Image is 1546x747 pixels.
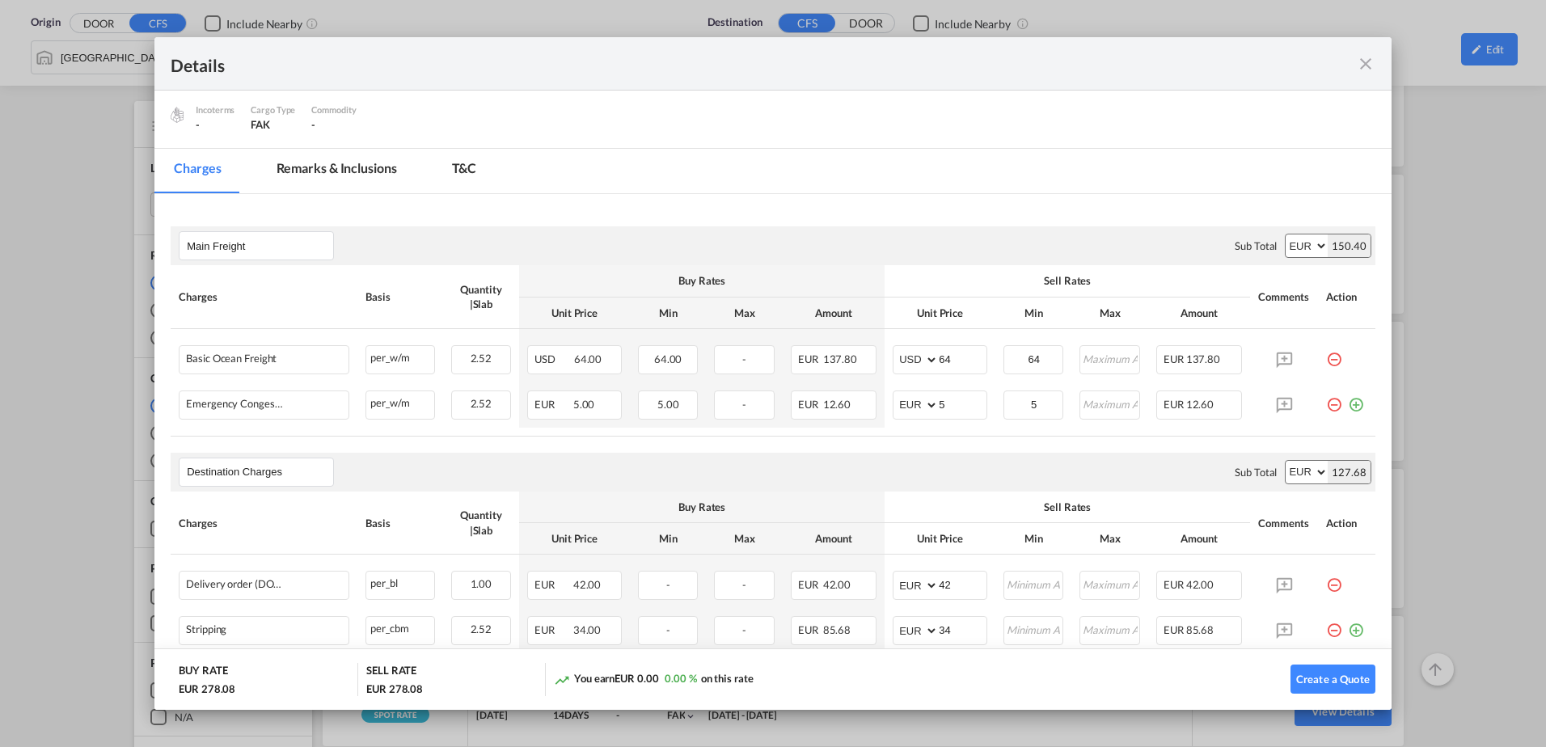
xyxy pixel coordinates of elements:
[534,578,571,591] span: EUR
[257,149,416,193] md-tab-item: Remarks & Inclusions
[798,578,821,591] span: EUR
[179,289,349,304] div: Charges
[885,523,995,555] th: Unit Price
[657,398,679,411] span: 5.00
[1005,617,1063,641] input: Minimum Amount
[554,671,754,688] div: You earn on this rate
[995,523,1072,555] th: Min
[823,578,851,591] span: 42.00
[366,682,423,696] div: EUR 278.08
[534,623,571,636] span: EUR
[1326,390,1342,407] md-icon: icon-minus-circle-outline red-400-fg pt-7
[1290,665,1375,694] button: Create a Quote
[366,346,433,366] div: per_w/m
[1071,523,1148,555] th: Max
[186,578,283,590] div: Delivery order (DO Fee)
[366,572,433,592] div: per_bl
[706,298,783,329] th: Max
[823,352,857,365] span: 137.80
[939,617,986,641] input: 34
[451,282,512,311] div: Quantity | Slab
[783,523,885,555] th: Amount
[471,352,492,365] span: 2.52
[1005,572,1063,596] input: Minimum Amount
[939,391,986,416] input: 5
[1005,346,1063,370] input: Minimum Amount
[1164,578,1184,591] span: EUR
[471,577,492,590] span: 1.00
[311,118,315,131] span: -
[311,103,356,117] div: Commodity
[666,578,670,591] span: -
[823,398,851,411] span: 12.60
[251,117,295,132] div: FAK
[179,682,235,696] div: EUR 278.08
[366,617,433,637] div: per_cbm
[798,352,821,365] span: EUR
[783,298,885,329] th: Amount
[154,149,512,193] md-pagination-wrapper: Use the left and right arrow keys to navigate between tabs
[742,398,746,411] span: -
[251,103,295,117] div: Cargo Type
[471,397,492,410] span: 2.52
[1186,578,1214,591] span: 42.00
[1186,623,1214,636] span: 85.68
[573,578,602,591] span: 42.00
[179,663,227,682] div: BUY RATE
[1071,298,1148,329] th: Max
[534,352,572,365] span: USD
[706,523,783,555] th: Max
[893,273,1242,288] div: Sell Rates
[171,53,1255,74] div: Details
[798,398,821,411] span: EUR
[823,623,851,636] span: 85.68
[1356,54,1375,74] md-icon: icon-close fg-AAA8AD m-0 cursor
[1250,265,1318,328] th: Comments
[187,234,333,258] input: Leg Name
[1326,571,1342,587] md-icon: icon-minus-circle-outline red-400-fg pt-7
[527,500,876,514] div: Buy Rates
[1186,352,1220,365] span: 137.80
[365,289,434,304] div: Basis
[742,352,746,365] span: -
[519,298,630,329] th: Unit Price
[1348,390,1364,407] md-icon: icon-plus-circle-outline green-400-fg
[186,352,277,365] div: Basic Ocean Freight
[471,622,492,635] span: 2.52
[1318,265,1375,328] th: Action
[1328,461,1370,483] div: 127.68
[630,298,707,329] th: Min
[574,352,602,365] span: 64.00
[1148,523,1250,555] th: Amount
[939,346,986,370] input: 64
[665,672,696,685] span: 0.00 %
[1148,298,1250,329] th: Amount
[742,623,746,636] span: -
[196,117,234,132] div: -
[573,623,602,636] span: 34.00
[630,523,707,555] th: Min
[939,572,986,596] input: 42
[742,578,746,591] span: -
[366,391,433,411] div: per_w/m
[1326,345,1342,361] md-icon: icon-minus-circle-outline red-400-fg pt-7
[1081,391,1139,416] input: Maximum Amount
[1081,617,1139,641] input: Maximum Amount
[168,106,186,124] img: cargo.png
[1328,234,1370,257] div: 150.40
[798,623,821,636] span: EUR
[1235,465,1277,479] div: Sub Total
[666,623,670,636] span: -
[179,516,349,530] div: Charges
[366,663,416,682] div: SELL RATE
[573,398,595,411] span: 5.00
[519,523,630,555] th: Unit Price
[1164,623,1184,636] span: EUR
[1164,398,1184,411] span: EUR
[1081,346,1139,370] input: Maximum Amount
[1348,616,1364,632] md-icon: icon-plus-circle-outline green-400-fg
[451,508,512,537] div: Quantity | Slab
[654,352,682,365] span: 64.00
[1318,492,1375,555] th: Action
[615,672,658,685] span: EUR 0.00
